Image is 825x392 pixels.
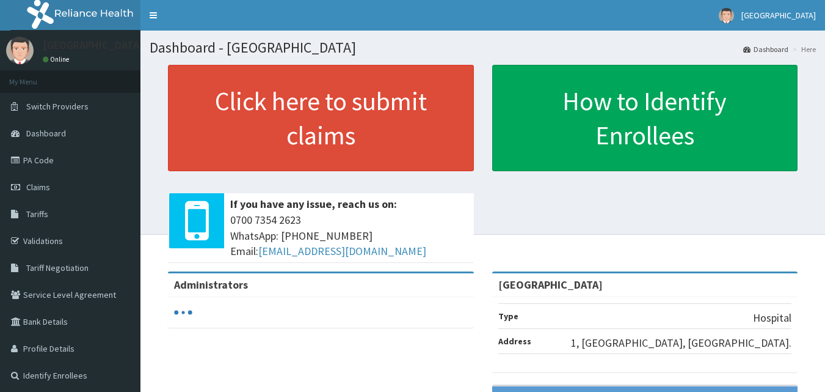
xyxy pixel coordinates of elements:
[571,335,791,351] p: 1, [GEOGRAPHIC_DATA], [GEOGRAPHIC_DATA].
[26,209,48,220] span: Tariffs
[150,40,816,56] h1: Dashboard - [GEOGRAPHIC_DATA]
[174,303,192,322] svg: audio-loading
[26,182,50,193] span: Claims
[498,336,531,347] b: Address
[174,278,248,292] b: Administrators
[43,55,72,64] a: Online
[743,44,788,54] a: Dashboard
[258,244,426,258] a: [EMAIL_ADDRESS][DOMAIN_NAME]
[26,128,66,139] span: Dashboard
[230,197,397,211] b: If you have any issue, reach us on:
[790,44,816,54] li: Here
[43,40,144,51] p: [GEOGRAPHIC_DATA]
[498,278,603,292] strong: [GEOGRAPHIC_DATA]
[719,8,734,23] img: User Image
[168,65,474,171] a: Click here to submit claims
[6,37,34,64] img: User Image
[741,10,816,21] span: [GEOGRAPHIC_DATA]
[492,65,798,171] a: How to Identify Enrollees
[26,262,89,273] span: Tariff Negotiation
[26,101,89,112] span: Switch Providers
[230,212,468,259] span: 0700 7354 2623 WhatsApp: [PHONE_NUMBER] Email:
[753,310,791,326] p: Hospital
[498,311,518,322] b: Type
